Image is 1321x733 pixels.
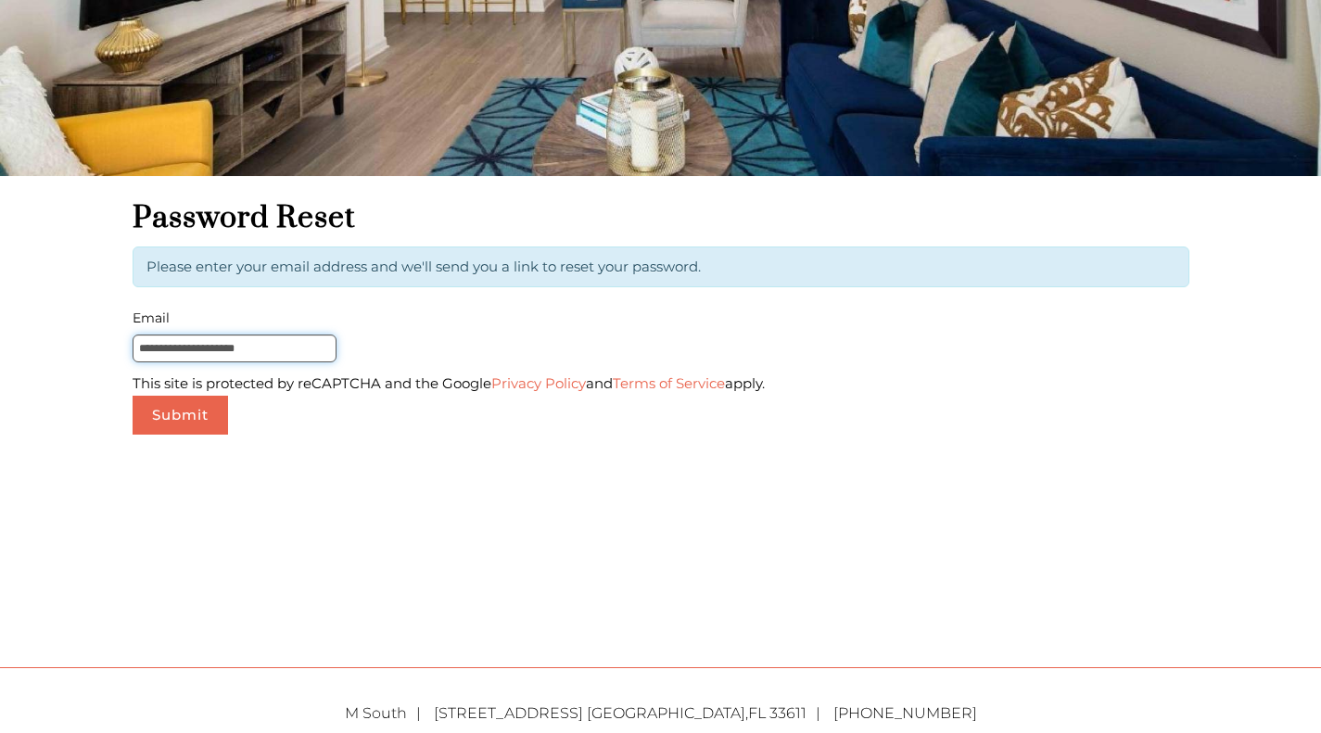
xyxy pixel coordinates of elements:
[434,704,830,722] span: ,
[133,335,337,362] input: Email
[345,704,430,722] span: M South
[133,396,228,435] button: Submit
[587,704,745,722] span: [GEOGRAPHIC_DATA]
[133,199,1189,237] h1: Password Reset
[748,704,766,722] span: FL
[133,246,1189,287] div: Please enter your email address and we'll send you a link to reset your password.
[769,704,807,722] span: 33611
[833,704,977,722] a: [PHONE_NUMBER]
[133,306,1189,330] label: Email
[491,374,586,392] a: Privacy Policy
[613,374,725,392] a: Terms of Service
[434,704,583,722] span: [STREET_ADDRESS]
[133,372,1189,396] div: This site is protected by reCAPTCHA and the Google and apply.
[345,704,830,722] a: M South [STREET_ADDRESS] [GEOGRAPHIC_DATA],FL 33611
